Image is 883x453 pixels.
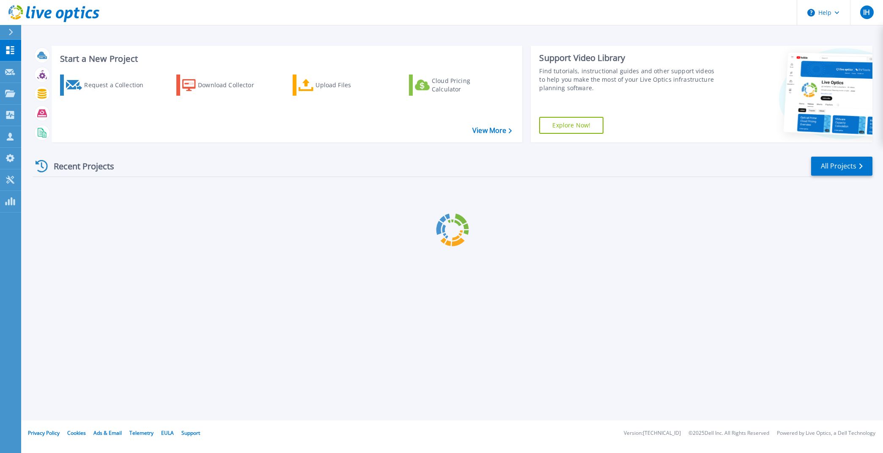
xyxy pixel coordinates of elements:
[93,429,122,436] a: Ads & Email
[539,52,714,64] div: Support Video Library
[315,77,383,94] div: Upload Files
[432,77,499,94] div: Cloud Pricing Calculator
[688,431,769,436] li: © 2025 Dell Inc. All Rights Reserved
[161,429,174,436] a: EULA
[539,117,603,134] a: Explore Now!
[293,75,387,96] a: Upload Files
[60,54,512,64] h3: Start a New Project
[811,157,872,176] a: All Projects
[624,431,681,436] li: Version: [TECHNICAL_ID]
[129,429,154,436] a: Telemetry
[60,75,154,96] a: Request a Collection
[28,429,60,436] a: Privacy Policy
[84,77,152,94] div: Request a Collection
[181,429,200,436] a: Support
[176,75,271,96] a: Download Collector
[777,431,875,436] li: Powered by Live Optics, a Dell Technology
[33,156,126,177] div: Recent Projects
[863,9,870,16] span: IH
[472,127,512,135] a: View More
[539,67,714,92] div: Find tutorials, instructional guides and other support videos to help you make the most of your L...
[67,429,86,436] a: Cookies
[409,75,503,96] a: Cloud Pricing Calculator
[198,77,266,94] div: Download Collector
